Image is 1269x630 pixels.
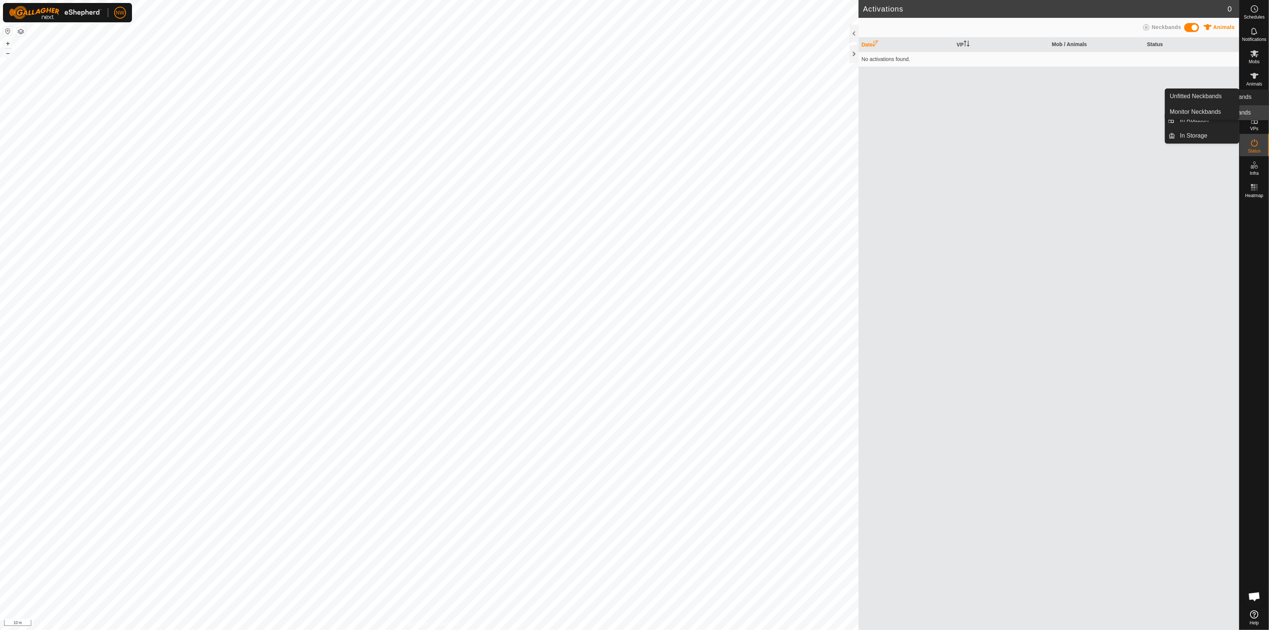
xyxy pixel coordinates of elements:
[1240,607,1269,628] a: Help
[1165,128,1239,143] li: In Storage
[3,49,12,58] button: –
[1152,24,1181,30] span: Neckbands
[3,27,12,36] button: Reset Map
[1170,92,1222,101] span: Unfitted Neckbands
[1250,621,1259,625] span: Help
[1176,128,1239,143] a: In Storage
[1228,3,1232,15] span: 0
[964,42,970,48] p-sorticon: Activate to sort
[1246,82,1262,86] span: Animals
[1250,126,1258,131] span: VPs
[1165,113,1239,128] li: In Rotation
[1245,193,1263,198] span: Heatmap
[873,42,879,48] p-sorticon: Activate to sort
[1165,89,1239,104] a: Unfitted Neckbands
[1248,149,1260,153] span: Status
[1243,585,1266,608] a: Open chat
[400,620,428,627] a: Privacy Policy
[1249,60,1260,64] span: Mobs
[9,6,102,19] img: Gallagher Logo
[116,9,124,17] span: NW
[859,38,954,52] th: Date
[1250,171,1259,176] span: Infra
[1242,37,1266,42] span: Notifications
[1213,24,1235,30] span: Animals
[954,38,1049,52] th: VP
[1244,15,1265,19] span: Schedules
[1180,131,1208,140] span: In Storage
[3,39,12,48] button: +
[1170,107,1221,116] span: Monitor Neckbands
[863,4,1228,13] h2: Activations
[437,620,458,627] a: Contact Us
[1049,38,1144,52] th: Mob / Animals
[859,52,1239,67] td: No activations found.
[1180,116,1209,125] span: In Rotation
[1165,105,1239,119] a: Monitor Neckbands
[1176,113,1239,128] a: In Rotation
[16,27,25,36] button: Map Layers
[1144,38,1239,52] th: Status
